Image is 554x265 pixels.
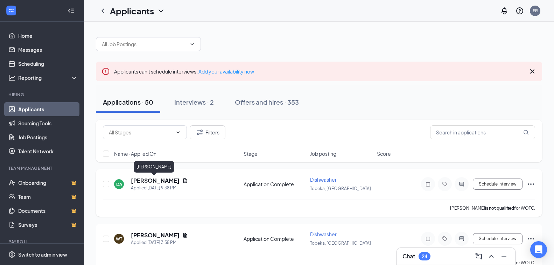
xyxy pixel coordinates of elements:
a: Job Postings [18,130,78,144]
svg: MagnifyingGlass [523,130,529,135]
div: 24 [422,253,427,259]
svg: ChevronLeft [99,7,107,15]
svg: Cross [528,67,537,76]
svg: ChevronDown [189,41,195,47]
a: TeamCrown [18,190,78,204]
a: Sourcing Tools [18,116,78,130]
svg: Tag [441,236,449,242]
input: All Job Postings [102,40,187,48]
a: SurveysCrown [18,218,78,232]
span: Score [377,150,391,157]
svg: Note [424,236,432,242]
svg: Ellipses [527,235,535,243]
svg: QuestionInfo [516,7,524,15]
input: All Stages [109,128,173,136]
div: Team Management [8,165,77,171]
div: Interviews · 2 [174,98,214,106]
svg: Tag [441,181,449,187]
a: Talent Network [18,144,78,158]
svg: Analysis [8,74,15,81]
span: Dishwasher [310,231,337,237]
div: Offers and hires · 353 [235,98,299,106]
h1: Applicants [110,5,154,17]
div: Applied [DATE] 3:35 PM [131,239,188,246]
div: Applied [DATE] 9:38 PM [131,184,188,191]
span: Job posting [310,150,336,157]
span: Dishwasher [310,176,337,183]
span: Applicants can't schedule interviews. [114,68,254,75]
div: Hiring [8,92,77,98]
a: Applicants [18,102,78,116]
button: ComposeMessage [473,251,484,262]
div: Applications · 50 [103,98,153,106]
svg: Collapse [68,7,75,14]
svg: Document [182,232,188,238]
a: Home [18,29,78,43]
h5: [PERSON_NAME] [131,231,180,239]
svg: Filter [196,128,204,137]
span: Topeka, [GEOGRAPHIC_DATA] [310,186,371,191]
a: Messages [18,43,78,57]
div: [PERSON_NAME] [134,161,174,173]
input: Search in applications [430,125,535,139]
svg: ActiveChat [457,181,466,187]
div: ER [533,8,538,14]
svg: ChevronDown [175,130,181,135]
a: DocumentsCrown [18,204,78,218]
div: Open Intercom Messenger [530,241,547,258]
svg: Error [101,67,110,76]
span: Topeka, [GEOGRAPHIC_DATA] [310,240,371,246]
div: Application Complete [244,235,306,242]
div: Switch to admin view [18,251,67,258]
span: Name · Applied On [114,150,156,157]
div: Application Complete [244,181,306,188]
button: Filter Filters [190,125,225,139]
button: Minimize [498,251,510,262]
svg: Settings [8,251,15,258]
svg: Notifications [500,7,509,15]
svg: Document [182,178,188,183]
div: DA [116,181,122,187]
div: Payroll [8,239,77,245]
b: is not qualified [485,205,514,211]
svg: ChevronDown [157,7,165,15]
a: Add your availability now [198,68,254,75]
div: WT [116,236,122,242]
span: Stage [244,150,258,157]
button: ChevronUp [486,251,497,262]
button: Schedule Interview [473,179,523,190]
button: Schedule Interview [473,233,523,244]
svg: Note [424,181,432,187]
a: OnboardingCrown [18,176,78,190]
div: Reporting [18,74,78,81]
p: [PERSON_NAME] for WOTC. [450,205,535,211]
h5: [PERSON_NAME] [131,177,180,184]
svg: ActiveChat [457,236,466,242]
h3: Chat [402,252,415,260]
a: Scheduling [18,57,78,71]
svg: ChevronUp [487,252,496,260]
svg: WorkstreamLogo [8,7,15,14]
svg: Minimize [500,252,508,260]
svg: Ellipses [527,180,535,188]
svg: ComposeMessage [475,252,483,260]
